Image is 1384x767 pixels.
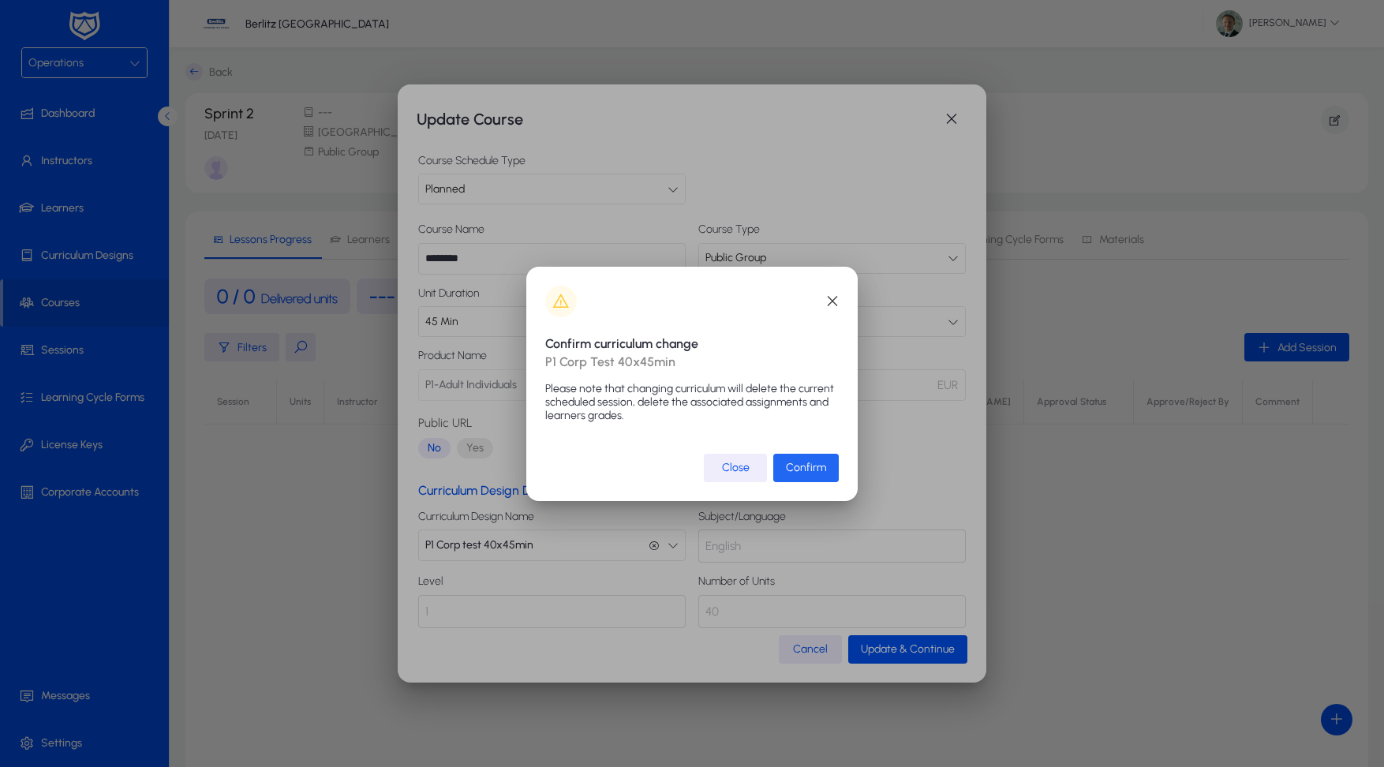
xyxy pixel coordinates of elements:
button: Close [704,454,767,482]
span: Close [722,461,750,474]
span: Confirm [786,461,826,474]
span: Confirm curriculum change [545,336,698,351]
p: P1 Corp Test 40x45min [545,354,839,369]
p: Please note that changing curriculum will delete the current scheduled session, delete the associ... [545,382,839,422]
button: Confirm [773,454,839,482]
